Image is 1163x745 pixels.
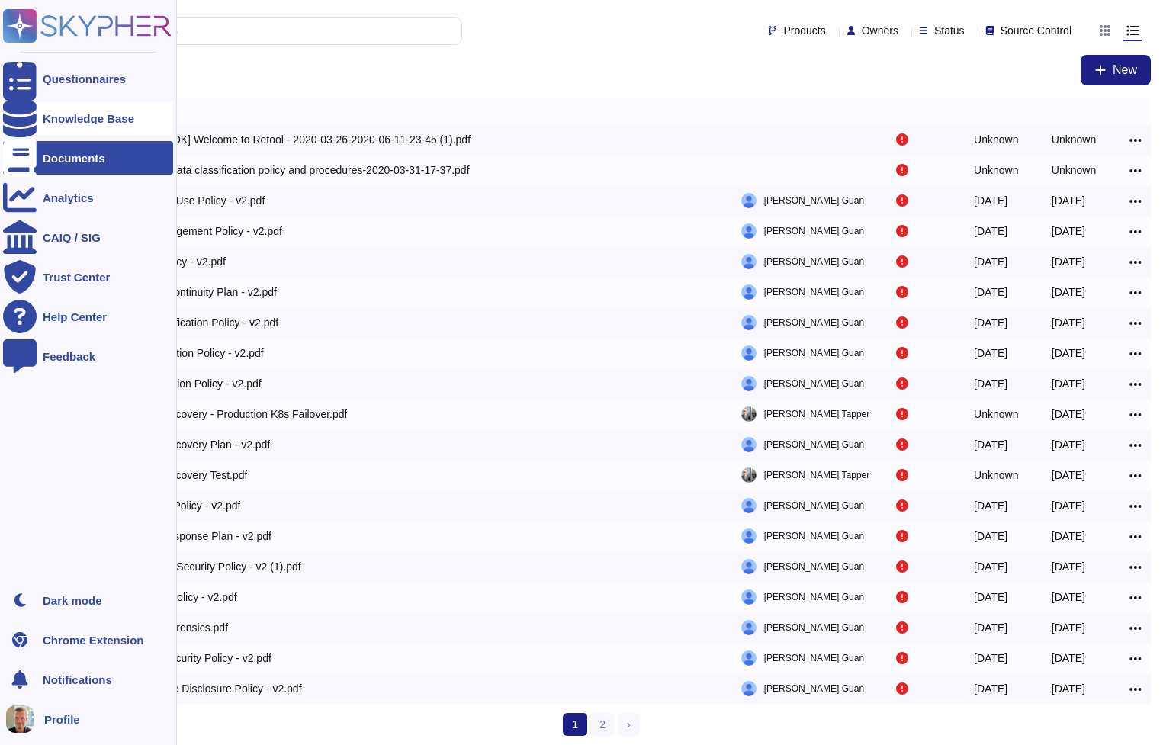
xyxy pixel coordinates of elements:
div: Asset Management Policy - v2.pdf [120,223,281,239]
div: Acceptable Use Policy - v2.pdf [120,193,265,208]
img: user [741,345,757,361]
div: Password Policy - v2.pdf [120,589,236,605]
div: [DATE] [974,650,1007,666]
div: [DATE] [974,620,1007,635]
div: [DATE] [974,254,1007,269]
div: Responsible Disclosure Policy - v2.pdf [120,681,301,696]
span: Status [934,25,965,36]
div: Data Classification Policy - v2.pdf [120,315,278,330]
div: Disaster Recovery - Production K8s Failover.pdf [120,406,347,422]
div: Data Protection Policy - v2.pdf [120,345,263,361]
div: [DATE] [1052,528,1085,544]
img: user [741,681,757,696]
input: Search by keywords [60,18,461,44]
span: 1 [563,713,587,736]
span: › [627,718,631,731]
span: Profile [44,714,80,725]
span: [PERSON_NAME] Guan [764,681,864,696]
span: [PERSON_NAME] Guan [764,650,864,666]
a: CAIQ / SIG [3,220,173,254]
div: [DATE] [974,315,1007,330]
a: Questionnaires [3,62,173,95]
img: user [741,589,757,605]
a: Help Center [3,300,173,333]
div: Questionnaires [43,73,126,85]
span: [PERSON_NAME] Guan [764,345,864,361]
span: [PERSON_NAME] Guan [764,284,864,300]
img: user [741,376,757,391]
div: [DATE] [1052,589,1085,605]
span: [PERSON_NAME] Guan [764,254,864,269]
div: Knowledge Base [43,113,134,124]
span: New [1113,64,1137,76]
span: [PERSON_NAME] Tapper [764,467,870,483]
div: [DATE] [1052,345,1085,361]
div: [DATE] [974,437,1007,452]
img: user [741,559,757,574]
div: Unknown [974,162,1018,178]
div: Analytics [43,192,94,204]
span: [PERSON_NAME] Guan [764,559,864,574]
div: Feedback [43,351,95,362]
div: [DATE] [974,284,1007,300]
span: Source Control [1001,25,1071,36]
div: [DATE] [1052,650,1085,666]
div: Disaster Recovery Test.pdf [120,467,247,483]
div: [DATE] [1052,681,1085,696]
img: user [741,315,757,330]
a: Analytics [3,181,173,214]
img: user [741,650,757,666]
img: user [741,467,757,483]
div: [DATE] [1052,437,1085,452]
img: user [741,406,757,422]
img: user [741,254,757,269]
div: [DATE] [1052,254,1085,269]
button: user [3,702,44,736]
div: [GUIDEBOOK] Welcome to Retool - 2020-03-26-2020-06-11-23-45 (1).pdf [120,132,471,147]
img: user [741,620,757,635]
div: Chrome Extension [43,634,144,646]
div: [DATE] [974,193,1007,208]
div: Business Continuity Plan - v2.pdf [120,284,276,300]
a: 2 [590,713,615,736]
span: [PERSON_NAME] Guan [764,315,864,330]
div: [DATE] [1052,376,1085,391]
img: user [741,284,757,300]
span: [PERSON_NAME] Guan [764,376,864,391]
div: Information Security Policy - v2 (1).pdf [120,559,300,574]
div: [DATE] [1052,284,1085,300]
img: user [6,705,34,733]
span: Products [783,25,825,36]
div: Trust Center [43,271,110,283]
img: user [741,437,757,452]
span: [PERSON_NAME] Guan [764,193,864,208]
div: [DATE] [974,681,1007,696]
span: [PERSON_NAME] Tapper [764,406,870,422]
div: [DATE] [974,528,1007,544]
div: Incident Response Plan - v2.pdf [120,528,271,544]
div: Encryption Policy - v2.pdf [120,498,240,513]
div: [LPA - 53] Data classification policy and procedures-2020-03-31-17-37.pdf [120,162,469,178]
img: user [741,193,757,208]
span: [PERSON_NAME] Guan [764,223,864,239]
a: Feedback [3,339,173,373]
a: Documents [3,141,173,175]
div: [DATE] [1052,559,1085,574]
div: [DATE] [1052,406,1085,422]
span: Notifications [43,674,112,686]
span: [PERSON_NAME] Guan [764,528,864,544]
div: [DATE] [974,589,1007,605]
span: [PERSON_NAME] Guan [764,620,864,635]
img: user [741,223,757,239]
span: Owners [862,25,898,36]
a: Chrome Extension [3,623,173,657]
div: [DATE] [1052,223,1085,239]
div: Unknown [974,467,1018,483]
img: user [741,498,757,513]
div: Documents [43,153,105,164]
a: Knowledge Base [3,101,173,135]
div: [DATE] [974,498,1007,513]
div: Disaster Recovery Plan - v2.pdf [120,437,270,452]
div: CAIQ / SIG [43,232,101,243]
div: Unknown [1052,162,1096,178]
